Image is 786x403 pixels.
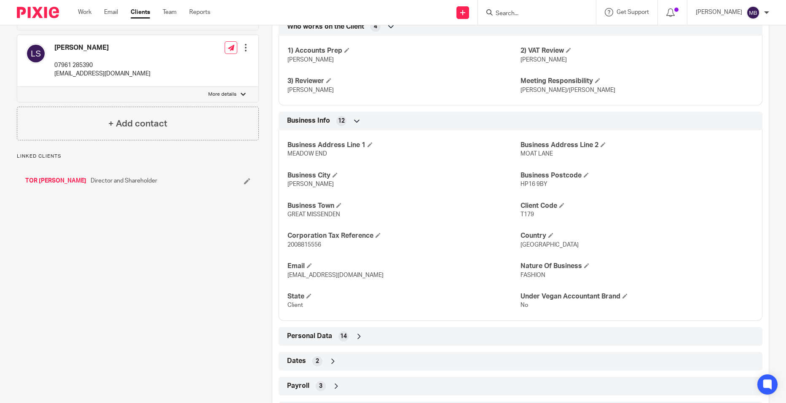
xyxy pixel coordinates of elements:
[287,181,334,187] span: [PERSON_NAME]
[287,77,520,86] h4: 3) Reviewer
[520,231,754,240] h4: Country
[520,171,754,180] h4: Business Postcode
[54,61,150,70] p: 07961 285390
[25,177,86,185] a: TOR [PERSON_NAME]
[316,357,319,365] span: 2
[287,116,330,125] span: Business Info
[520,212,534,218] span: T179
[287,57,334,63] span: [PERSON_NAME]
[287,201,520,210] h4: Business Town
[54,43,150,52] h4: [PERSON_NAME]
[520,151,553,157] span: MOAT LANE
[287,46,520,55] h4: 1) Accounts Prep
[189,8,210,16] a: Reports
[287,22,364,31] span: Who works on the Client
[104,8,118,16] a: Email
[287,212,340,218] span: GREAT MISSENDEN
[338,117,345,125] span: 12
[208,91,236,98] p: More details
[287,332,332,341] span: Personal Data
[287,292,520,301] h4: State
[287,141,520,150] h4: Business Address Line 1
[287,357,306,365] span: Dates
[520,201,754,210] h4: Client Code
[287,171,520,180] h4: Business City
[163,8,177,16] a: Team
[91,177,157,185] span: Director and Shareholder
[287,151,327,157] span: MEADOW END
[374,22,377,31] span: 4
[287,262,520,271] h4: Email
[520,262,754,271] h4: Nature Of Business
[26,43,46,64] img: svg%3E
[617,9,649,15] span: Get Support
[520,77,754,86] h4: Meeting Responsibility
[287,302,303,308] span: Client
[319,382,322,390] span: 3
[520,46,754,55] h4: 2) VAT Review
[520,302,528,308] span: No
[520,292,754,301] h4: Under Vegan Accountant Brand
[108,117,167,130] h4: + Add contact
[340,332,347,341] span: 14
[520,272,545,278] span: FASHION
[746,6,760,19] img: svg%3E
[17,7,59,18] img: Pixie
[17,153,259,160] p: Linked clients
[520,242,579,248] span: [GEOGRAPHIC_DATA]
[287,242,321,248] span: 2008815556
[54,70,150,78] p: [EMAIL_ADDRESS][DOMAIN_NAME]
[287,231,520,240] h4: Corporation Tax Reference
[696,8,742,16] p: [PERSON_NAME]
[287,382,309,390] span: Payroll
[495,10,571,18] input: Search
[287,87,334,93] span: [PERSON_NAME]
[520,181,547,187] span: HP16 9BY
[520,57,567,63] span: [PERSON_NAME]
[131,8,150,16] a: Clients
[287,272,384,278] span: [EMAIL_ADDRESS][DOMAIN_NAME]
[520,87,615,93] span: [PERSON_NAME]/[PERSON_NAME]
[78,8,91,16] a: Work
[520,141,754,150] h4: Business Address Line 2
